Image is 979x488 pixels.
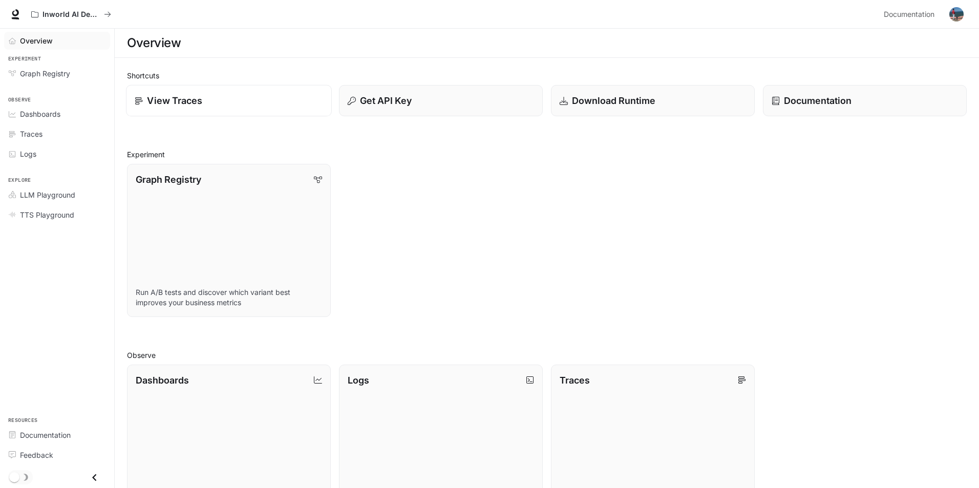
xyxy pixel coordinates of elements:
a: Documentation [880,4,942,25]
span: Graph Registry [20,68,70,79]
a: LLM Playground [4,186,110,204]
span: Dark mode toggle [9,471,19,482]
p: Download Runtime [572,94,655,108]
h1: Overview [127,33,181,53]
button: All workspaces [27,4,116,25]
p: Traces [560,373,590,387]
p: View Traces [147,94,202,108]
h2: Shortcuts [127,70,967,81]
a: Overview [4,32,110,50]
p: Dashboards [136,373,189,387]
span: Traces [20,129,42,139]
a: Documentation [763,85,967,116]
button: Close drawer [83,467,106,488]
span: Documentation [20,430,71,440]
p: Logs [348,373,369,387]
a: Dashboards [4,105,110,123]
button: Get API Key [339,85,543,116]
a: Feedback [4,446,110,464]
a: View Traces [126,85,332,117]
a: Graph RegistryRun A/B tests and discover which variant best improves your business metrics [127,164,331,317]
span: Documentation [884,8,934,21]
a: Download Runtime [551,85,755,116]
a: Traces [4,125,110,143]
h2: Experiment [127,149,967,160]
img: User avatar [949,7,964,22]
a: Graph Registry [4,65,110,82]
p: Run A/B tests and discover which variant best improves your business metrics [136,287,322,308]
span: Overview [20,35,53,46]
span: LLM Playground [20,189,75,200]
p: Get API Key [360,94,412,108]
p: Graph Registry [136,173,201,186]
span: Logs [20,148,36,159]
h2: Observe [127,350,967,360]
p: Inworld AI Demos [42,10,100,19]
span: Dashboards [20,109,60,119]
button: User avatar [946,4,967,25]
span: TTS Playground [20,209,74,220]
a: Documentation [4,426,110,444]
a: Logs [4,145,110,163]
span: Feedback [20,450,53,460]
p: Documentation [784,94,852,108]
a: TTS Playground [4,206,110,224]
